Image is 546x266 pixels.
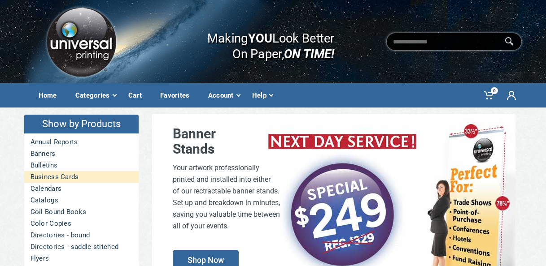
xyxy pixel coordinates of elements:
[24,253,139,264] a: Flyers
[173,162,280,232] div: Your artwork professionally printed and installed into either of our rectractable banner stands. ...
[24,241,139,253] a: Directories - saddle-stitched
[24,218,139,229] a: Color Copies
[246,86,279,105] div: Help
[154,86,202,105] div: Favorites
[24,206,139,218] a: Coil Bound Books
[122,83,154,107] a: Cart
[491,87,498,94] span: 0
[24,115,139,133] h4: Show by Products
[122,86,154,105] div: Cart
[24,183,139,194] a: Calendars
[478,83,501,107] a: 0
[173,126,280,157] div: Banner Stands
[284,46,334,61] i: ON TIME!
[44,4,119,80] img: Logo.png
[202,86,246,105] div: Account
[32,83,69,107] a: Home
[24,229,139,241] a: Directories - bound
[190,21,335,62] div: Making Look Better On Paper,
[154,83,202,107] a: Favorites
[24,136,139,148] a: Annual Reports
[32,86,69,105] div: Home
[24,171,139,183] a: Business Cards
[24,159,139,171] a: Bulletins
[69,86,122,105] div: Categories
[248,30,272,46] b: YOU
[24,148,139,159] a: Banners
[24,194,139,206] a: Catalogs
